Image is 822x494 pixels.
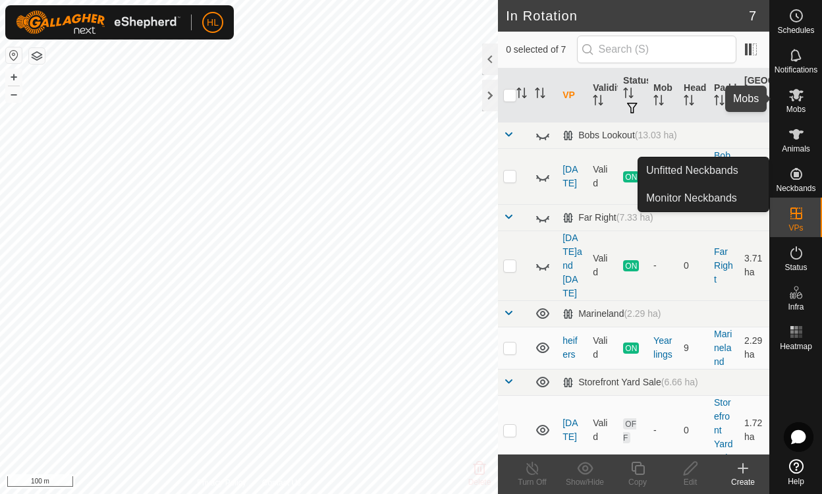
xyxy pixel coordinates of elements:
span: Infra [788,303,804,311]
button: + [6,69,22,85]
a: Storefront Yard Sale [714,397,733,463]
span: Neckbands [776,184,815,192]
a: Marineland [714,329,732,367]
span: 0 selected of 7 [506,43,576,57]
input: Search (S) [577,36,736,63]
p-sorticon: Activate to sort [623,90,634,100]
span: VPs [788,224,803,232]
p-sorticon: Activate to sort [593,97,603,107]
span: (6.66 ha) [661,377,698,387]
div: Turn Off [506,476,559,488]
th: Head [678,69,709,123]
a: Far Right [714,246,733,285]
div: Copy [611,476,664,488]
div: Create [717,476,769,488]
td: 0 [678,231,709,300]
span: Help [788,478,804,485]
span: HL [207,16,219,30]
th: Paddock [709,69,739,123]
td: 2.29 ha [739,327,769,369]
div: - [653,424,673,437]
span: (7.33 ha) [616,212,653,223]
th: VP [557,69,588,123]
p-sorticon: Activate to sort [535,90,545,100]
span: Unfitted Neckbands [646,163,738,178]
th: Mob [648,69,678,123]
div: Edit [664,476,717,488]
a: heifers [562,335,578,360]
div: Yearlings [653,334,673,362]
th: Status [618,69,648,123]
span: Status [784,263,807,271]
td: 3.71 ha [739,231,769,300]
span: Notifications [775,66,817,74]
td: Valid [588,395,618,465]
span: (13.03 ha) [635,130,677,140]
a: [DATE] [562,164,578,188]
div: Marineland [562,308,661,319]
p-sorticon: Activate to sort [516,90,527,100]
td: 0 [678,395,709,465]
div: Far Right [562,212,653,223]
td: 9 [678,327,709,369]
p-sorticon: Activate to sort [684,97,694,107]
span: 7 [749,6,756,26]
span: ON [623,171,639,182]
button: Reset Map [6,47,22,63]
a: Contact Us [262,477,301,489]
span: Mobs [786,105,806,113]
span: OFF [623,418,636,443]
td: 0 [678,148,709,204]
img: Gallagher Logo [16,11,180,34]
h2: In Rotation [506,8,749,24]
button: – [6,86,22,102]
td: 1.14 ha [739,148,769,204]
a: Bobs Lookout [714,150,731,202]
a: [DATE] [562,418,578,442]
p-sorticon: Activate to sort [714,97,725,107]
td: Valid [588,327,618,369]
td: Valid [588,148,618,204]
td: Valid [588,231,618,300]
span: Heatmap [780,343,812,350]
div: Bobs Lookout [562,130,676,141]
p-sorticon: Activate to sort [744,103,755,114]
a: Monitor Neckbands [638,185,769,211]
span: ON [623,260,639,271]
td: 1.72 ha [739,395,769,465]
div: Storefront Yard Sale [562,377,698,388]
p-sorticon: Activate to sort [653,97,664,107]
span: ON [623,343,639,354]
div: Show/Hide [559,476,611,488]
span: Animals [782,145,810,153]
span: (2.29 ha) [624,308,661,319]
button: Map Layers [29,48,45,64]
a: [DATE]and [DATE] [562,233,582,298]
a: Privacy Policy [197,477,246,489]
span: Schedules [777,26,814,34]
a: Help [770,454,822,491]
span: Monitor Neckbands [646,190,737,206]
th: Validity [588,69,618,123]
a: Unfitted Neckbands [638,157,769,184]
th: [GEOGRAPHIC_DATA] Area [739,69,769,123]
div: - [653,259,673,273]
